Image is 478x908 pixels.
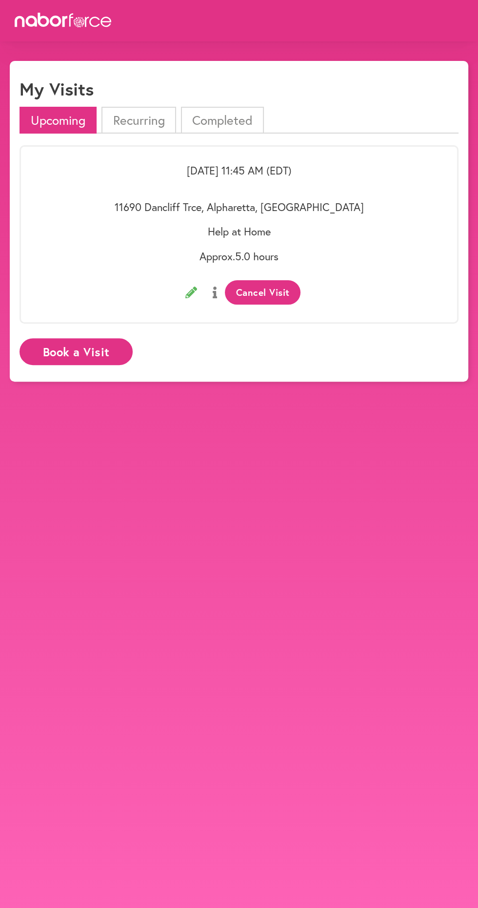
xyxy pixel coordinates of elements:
li: Recurring [101,107,176,134]
button: Book a Visit [20,338,133,365]
button: Cancel Visit [225,280,300,305]
li: Upcoming [20,107,97,134]
p: Help at Home [39,225,439,238]
p: Approx. 5.0 hours [39,250,439,263]
p: 11690 Dancliff Trce, Alpharetta, [GEOGRAPHIC_DATA] [39,201,439,213]
li: Completed [181,107,264,134]
h1: My Visits [20,78,94,99]
a: Book a Visit [20,346,133,355]
span: [DATE] 11:45 AM (EDT) [187,163,292,177]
